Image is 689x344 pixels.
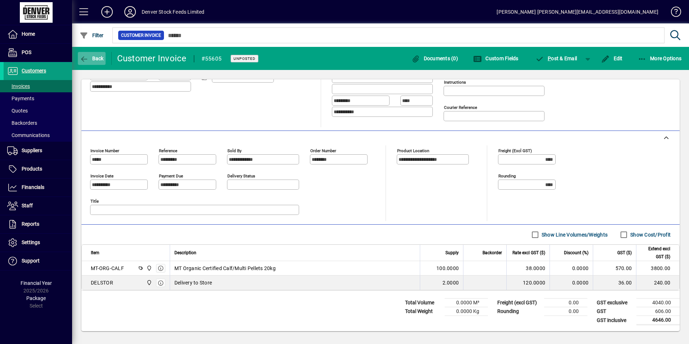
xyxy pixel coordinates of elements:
td: Rounding [494,307,544,316]
span: Suppliers [22,147,42,153]
button: More Options [636,52,684,65]
div: Customer Invoice [117,53,187,64]
td: Freight (excl GST) [494,299,544,307]
td: 0.0000 M³ [445,299,488,307]
td: GST exclusive [593,299,636,307]
span: Payments [7,96,34,101]
mat-label: Sold by [227,148,241,153]
button: Filter [78,29,106,42]
a: Support [4,252,72,270]
div: 38.0000 [511,265,545,272]
mat-label: Title [90,199,99,204]
span: Financials [22,184,44,190]
span: Customer Invoice [121,32,161,39]
td: 0.0000 [550,275,593,290]
span: Delivery to Store [174,279,212,286]
span: Back [80,56,104,61]
td: 0.0000 Kg [445,307,488,316]
a: Reports [4,215,72,233]
a: Settings [4,234,72,252]
mat-label: Payment due [159,173,183,178]
td: 0.00 [544,307,587,316]
span: More Options [638,56,682,61]
a: Invoices [4,80,72,92]
span: Supply [445,249,459,257]
span: Package [26,295,46,301]
span: 100.0000 [436,265,459,272]
span: MT Organic Certified Calf/Multi Pellets 20kg [174,265,276,272]
span: Custom Fields [473,56,519,61]
span: Item [91,249,99,257]
span: GST ($) [617,249,632,257]
a: POS [4,44,72,62]
a: Payments [4,92,72,105]
button: Profile [119,5,142,18]
mat-label: Delivery status [227,173,255,178]
span: Settings [22,239,40,245]
label: Show Line Volumes/Weights [540,231,608,238]
div: DELSTOR [91,279,113,286]
span: Customers [22,68,46,74]
span: Discount (%) [564,249,588,257]
a: Backorders [4,117,72,129]
button: Back [78,52,106,65]
td: GST [593,307,636,316]
button: Custom Fields [471,52,520,65]
a: Quotes [4,105,72,117]
span: POS [22,49,31,55]
td: Total Weight [401,307,445,316]
mat-label: Invoice date [90,173,114,178]
mat-label: Courier Reference [444,105,477,110]
td: 606.00 [636,307,680,316]
button: Add [95,5,119,18]
mat-label: Invoice number [90,148,119,153]
div: 120.0000 [511,279,545,286]
a: Knowledge Base [666,1,680,25]
a: Staff [4,197,72,215]
a: Suppliers [4,142,72,160]
label: Show Cost/Profit [629,231,671,238]
mat-label: Order number [310,148,336,153]
td: 4646.00 [636,316,680,325]
span: Backorder [483,249,502,257]
a: Communications [4,129,72,141]
span: Support [22,258,40,264]
span: Backorders [7,120,37,126]
span: Invoices [7,83,30,89]
span: Financial Year [21,280,52,286]
a: Products [4,160,72,178]
div: [PERSON_NAME] [PERSON_NAME][EMAIL_ADDRESS][DOMAIN_NAME] [497,6,658,18]
a: Financials [4,178,72,197]
button: Post & Email [532,52,581,65]
div: MT-ORG-CALF [91,265,124,272]
span: DENVER STOCKFEEDS LTD [145,279,153,287]
mat-label: Product location [397,148,429,153]
td: GST inclusive [593,316,636,325]
span: Unposted [234,56,255,61]
span: Staff [22,203,33,208]
span: Reports [22,221,39,227]
td: 0.00 [544,299,587,307]
td: 0.0000 [550,261,593,275]
td: 3800.00 [636,261,679,275]
button: Edit [599,52,624,65]
span: Communications [7,132,50,138]
span: Edit [601,56,623,61]
span: Description [174,249,196,257]
span: P [548,56,551,61]
span: Products [22,166,42,172]
td: 4040.00 [636,299,680,307]
mat-label: Reference [159,148,177,153]
td: Total Volume [401,299,445,307]
span: Rate excl GST ($) [512,249,545,257]
div: Denver Stock Feeds Limited [142,6,205,18]
td: 36.00 [593,275,636,290]
span: Quotes [7,108,28,114]
mat-label: Instructions [444,80,466,85]
span: DENVER STOCKFEEDS LTD [145,264,153,272]
a: Home [4,25,72,43]
button: Documents (0) [409,52,460,65]
app-page-header-button: Back [72,52,112,65]
span: Home [22,31,35,37]
td: 240.00 [636,275,679,290]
